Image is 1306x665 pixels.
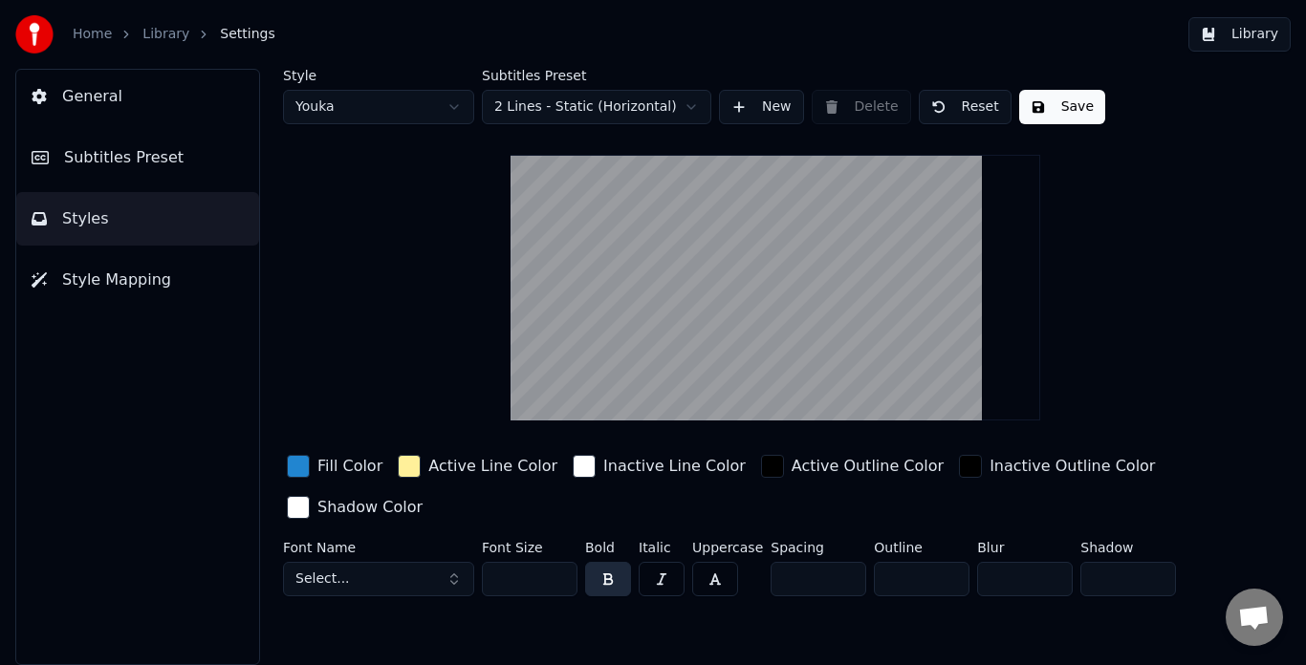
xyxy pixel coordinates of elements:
[394,451,561,482] button: Active Line Color
[16,192,259,246] button: Styles
[73,25,112,44] a: Home
[482,69,711,82] label: Subtitles Preset
[955,451,1159,482] button: Inactive Outline Color
[874,541,969,554] label: Outline
[283,69,474,82] label: Style
[1188,17,1291,52] button: Library
[64,146,184,169] span: Subtitles Preset
[990,455,1155,478] div: Inactive Outline Color
[585,541,631,554] label: Bold
[73,25,275,44] nav: breadcrumb
[792,455,944,478] div: Active Outline Color
[283,562,474,596] button: Select...
[569,451,750,482] button: Inactive Line Color
[62,268,171,291] span: Style Mapping
[283,492,426,523] button: Shadow Color
[220,25,274,44] span: Settings
[757,451,947,482] button: Active Outline Color
[283,451,386,482] button: Fill Color
[1019,90,1105,124] button: Save
[317,455,382,478] div: Fill Color
[16,253,259,307] button: Style Mapping
[1226,589,1283,646] div: Open chat
[283,541,474,554] label: Font Name
[142,25,189,44] a: Library
[317,496,423,519] div: Shadow Color
[16,70,259,123] button: General
[62,207,109,230] span: Styles
[771,541,866,554] label: Spacing
[603,455,746,478] div: Inactive Line Color
[428,455,557,478] div: Active Line Color
[719,90,804,124] button: New
[639,541,685,554] label: Italic
[482,541,577,554] label: Font Size
[692,541,763,554] label: Uppercase
[15,15,54,54] img: youka
[16,131,259,184] button: Subtitles Preset
[977,541,1073,554] label: Blur
[1080,541,1176,554] label: Shadow
[919,90,1012,124] button: Reset
[62,85,122,108] span: General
